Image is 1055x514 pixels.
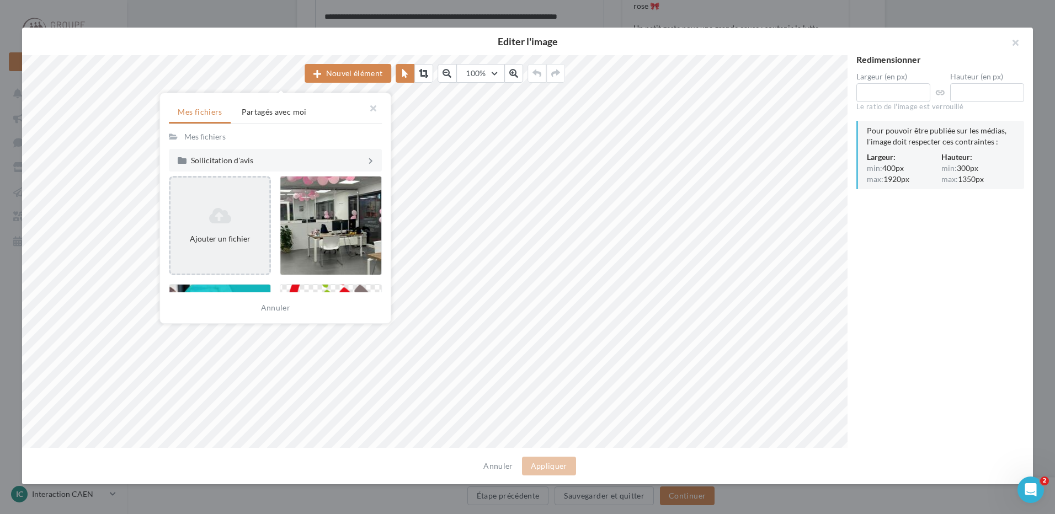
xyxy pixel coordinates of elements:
div: Pour pouvoir être publiée sur les médias, l'image doit respecter ces contraintes : [867,125,1015,147]
button: Nouvel élément [305,64,391,83]
span: max: [941,175,958,183]
div: 1920px [867,174,941,185]
label: Largeur (en px) [856,73,930,81]
h2: Editer l'image [40,36,1015,46]
div: 300px [941,163,1016,174]
span: min: [941,164,957,172]
div: Redimensionner [856,55,1024,64]
div: Largeur: [867,152,941,163]
span: min: [867,164,882,172]
button: Appliquer [522,457,576,475]
span: Partagés avec moi [242,107,307,116]
div: 400px [867,163,941,174]
span: max: [867,175,883,183]
iframe: Intercom live chat [1017,476,1044,503]
button: Annuler [257,301,295,314]
div: Ajouter un fichier [175,233,265,244]
div: Sollicitation d'avis [191,157,366,164]
div: Mes fichiers [184,131,226,142]
button: 100% [456,64,504,83]
label: Hauteur (en px) [950,73,1024,81]
div: Le ratio de l'image est verrouillé [856,102,1024,112]
button: Annuler [479,459,517,473]
div: 1350px [941,174,1016,185]
div: Hauteur: [941,152,1016,163]
span: 2 [1040,476,1049,485]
